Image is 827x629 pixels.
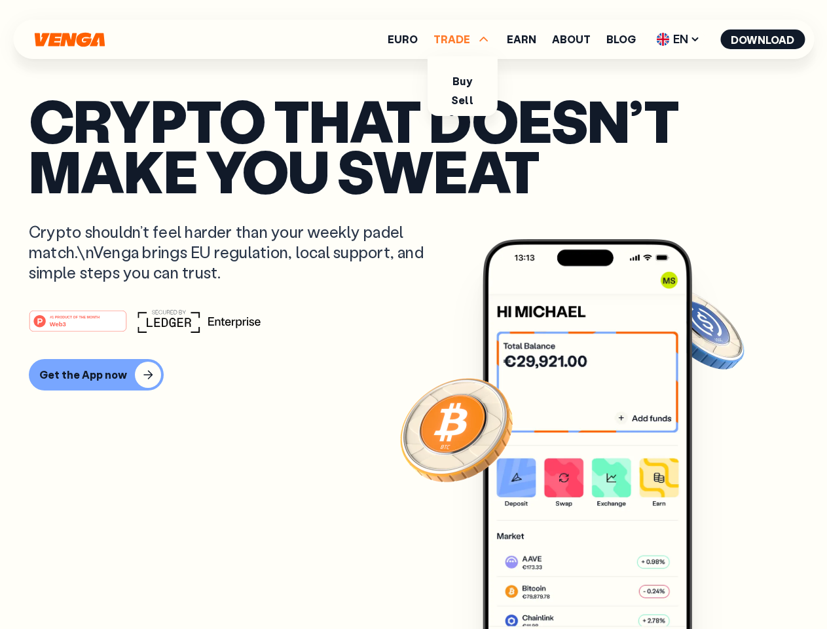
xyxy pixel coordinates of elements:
button: Get the App now [29,359,164,391]
tspan: Web3 [50,320,66,327]
a: Sell [451,93,473,107]
p: Crypto that doesn’t make you sweat [29,95,798,195]
a: #1 PRODUCT OF THE MONTHWeb3 [29,318,127,335]
p: Crypto shouldn’t feel harder than your weekly padel match.\nVenga brings EU regulation, local sup... [29,221,443,283]
a: Earn [507,34,536,45]
img: USDC coin [653,282,747,376]
div: Get the App now [39,368,127,381]
a: Swap [448,112,477,126]
svg: Home [33,32,106,47]
img: Bitcoin [397,370,515,488]
a: Get the App now [29,359,798,391]
span: TRADE [433,31,491,47]
img: flag-uk [656,33,669,46]
button: Download [720,29,805,49]
span: EN [652,29,705,50]
tspan: #1 PRODUCT OF THE MONTH [50,314,100,318]
a: Euro [388,34,418,45]
a: About [552,34,591,45]
span: TRADE [433,34,470,45]
a: Buy [452,74,471,88]
a: Blog [606,34,636,45]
